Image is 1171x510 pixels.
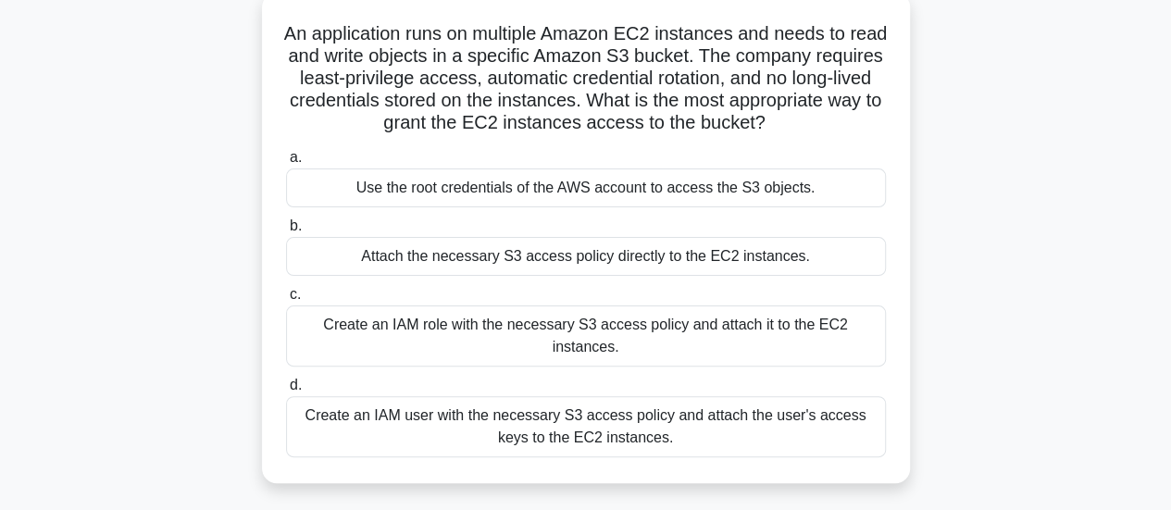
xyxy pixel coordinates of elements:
[286,237,886,276] div: Attach the necessary S3 access policy directly to the EC2 instances.
[286,168,886,207] div: Use the root credentials of the AWS account to access the S3 objects.
[290,286,301,302] span: c.
[286,305,886,367] div: Create an IAM role with the necessary S3 access policy and attach it to the EC2 instances.
[290,377,302,392] span: d.
[290,218,302,233] span: b.
[290,149,302,165] span: a.
[286,396,886,457] div: Create an IAM user with the necessary S3 access policy and attach the user's access keys to the E...
[284,22,888,135] h5: An application runs on multiple Amazon EC2 instances and needs to read and write objects in a spe...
